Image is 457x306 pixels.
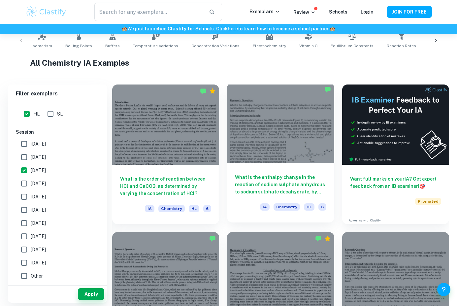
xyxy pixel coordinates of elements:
[57,110,63,118] span: SL
[304,203,314,211] span: HL
[133,43,178,49] span: Temperature Variations
[318,203,326,211] span: 6
[8,85,107,103] h6: Filter exemplars
[31,246,46,253] span: [DATE]
[105,43,120,49] span: Buffers
[31,193,46,200] span: [DATE]
[235,174,326,195] h6: What is the enthalpy change in the reaction of sodium sulphate anhydrous to sodium sulphate decah...
[31,167,46,174] span: [DATE]
[31,272,43,280] span: Other
[249,8,280,15] p: Exemplars
[349,218,381,223] a: Advertise with Clastify
[31,206,46,214] span: [DATE]
[203,205,211,212] span: 6
[315,235,322,242] img: Marked
[31,259,46,266] span: [DATE]
[350,175,441,190] h6: Want full marks on your IA ? Get expert feedback from an IB examiner!
[31,233,46,240] span: [DATE]
[158,205,185,212] span: Chemistry
[209,88,216,94] div: Premium
[299,43,317,49] span: Vitamin C
[437,283,450,296] button: Help and Feedback
[324,86,331,93] img: Marked
[200,88,207,94] img: Marked
[122,26,127,31] span: 🏫
[191,43,240,49] span: Concentration Variations
[415,198,441,205] span: Promoted
[31,180,46,187] span: [DATE]
[293,9,316,16] p: Review
[1,25,456,32] h6: We just launched Clastify for Schools. Click to learn how to become a school partner.
[112,85,219,224] a: What is the order of reaction between HCl and CaCO3, as determined by varying the concentration o...
[78,288,104,300] button: Apply
[387,6,432,18] button: JOIN FOR FREE
[189,205,199,212] span: HL
[274,203,300,211] span: Chemistry
[31,153,46,161] span: [DATE]
[260,203,270,211] span: IA
[387,43,416,49] span: Reaction Rates
[31,140,46,148] span: [DATE]
[120,175,211,197] h6: What is the order of reaction between HCl and CaCO3, as determined by varying the concentration o...
[32,43,52,49] span: Isomerism
[65,43,92,49] span: Boiling Points
[342,85,449,224] a: Want full marks on yourIA? Get expert feedback from an IB examiner!PromotedAdvertise with Clastify
[228,26,238,31] a: here
[94,3,203,21] input: Search for any exemplars...
[324,235,331,242] div: Premium
[331,43,374,49] span: Equilibrium Constants
[33,110,40,118] span: HL
[253,43,286,49] span: Electrochemistry
[419,184,425,189] span: 🎯
[30,57,427,69] h1: All Chemistry IA Examples
[145,205,154,212] span: IA
[329,9,347,15] a: Schools
[31,220,46,227] span: [DATE]
[342,85,449,165] img: Thumbnail
[330,26,335,31] span: 🏫
[361,9,374,15] a: Login
[25,5,67,18] img: Clastify logo
[16,128,99,136] h6: Session
[227,85,334,224] a: What is the enthalpy change in the reaction of sodium sulphate anhydrous to sodium sulphate decah...
[209,235,216,242] img: Marked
